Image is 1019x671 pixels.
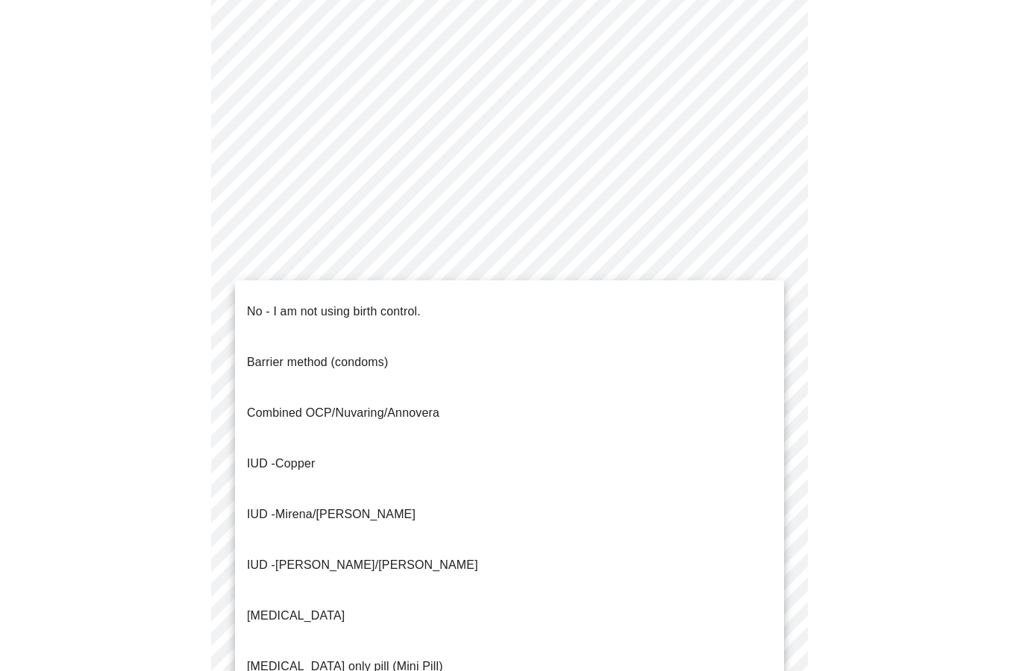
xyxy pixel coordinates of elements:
p: Combined OCP/Nuvaring/Annovera [247,404,439,422]
p: Barrier method (condoms) [247,353,388,371]
p: [PERSON_NAME]/[PERSON_NAME] [247,556,478,574]
p: Copper [247,455,315,473]
span: Mirena/[PERSON_NAME] [275,508,416,520]
p: [MEDICAL_DATA] [247,607,345,625]
span: IUD - [247,558,275,571]
span: IUD - [247,457,275,470]
p: No - I am not using birth control. [247,303,421,321]
p: IUD - [247,505,416,523]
